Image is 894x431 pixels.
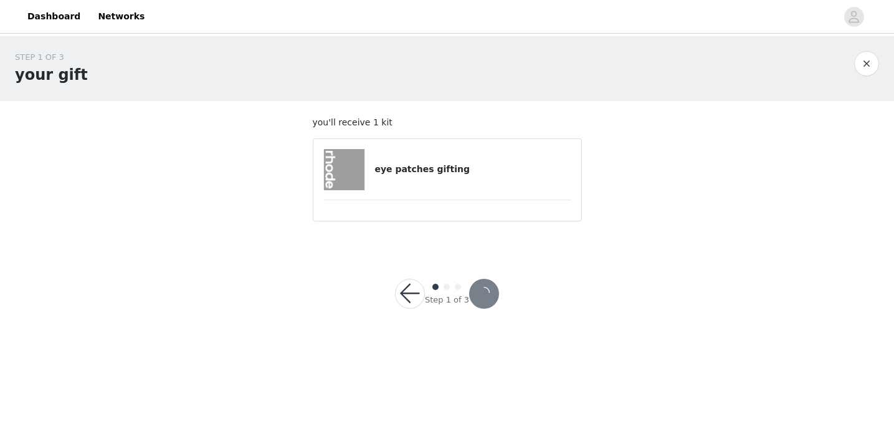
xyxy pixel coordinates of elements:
p: you'll receive 1 kit [313,116,582,129]
h1: your gift [15,64,88,86]
h4: eye patches gifting [374,163,571,176]
a: Networks [90,2,152,31]
a: Dashboard [20,2,88,31]
div: STEP 1 OF 3 [15,51,88,64]
img: eye patches gifting [324,149,365,190]
div: avatar [848,7,860,27]
div: Step 1 of 3 [425,294,469,306]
